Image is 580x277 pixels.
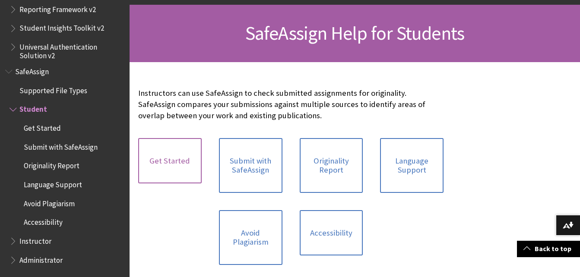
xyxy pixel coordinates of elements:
span: Universal Authentication Solution v2 [19,40,124,60]
nav: Book outline for Blackboard SafeAssign [5,64,124,267]
span: Language Support [24,177,82,189]
a: Avoid Plagiarism [219,210,282,265]
span: Accessibility [24,215,63,227]
span: Originality Report [24,159,79,170]
span: SafeAssign Help for Students [245,21,465,45]
a: Get Started [138,138,202,184]
a: Back to top [517,241,580,257]
a: Submit with SafeAssign [219,138,282,193]
span: Instructor [19,234,51,246]
span: Student Insights Toolkit v2 [19,21,104,33]
span: Submit with SafeAssign [24,140,98,151]
span: Get Started [24,121,61,132]
a: Language Support [380,138,444,193]
span: Avoid Plagiarism [24,196,75,208]
span: Administrator [19,253,63,264]
a: Accessibility [300,210,363,256]
span: Supported File Types [19,83,87,95]
span: SafeAssign [15,64,49,76]
p: Instructors can use SafeAssign to check submitted assignments for originality. SafeAssign compare... [138,88,444,122]
span: Student [19,102,47,114]
a: Originality Report [300,138,363,193]
span: Reporting Framework v2 [19,2,96,14]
